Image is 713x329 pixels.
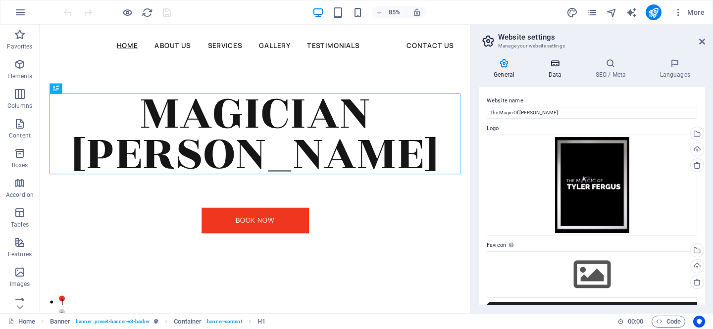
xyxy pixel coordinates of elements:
[154,319,158,324] i: This element is a customizable preset
[669,4,709,20] button: More
[7,43,32,50] p: Favorites
[566,6,578,18] button: design
[626,7,637,18] i: AI Writer
[606,6,618,18] button: navigator
[7,72,33,80] p: Elements
[487,95,697,107] label: Website name
[6,191,34,199] p: Accordion
[635,318,636,325] span: :
[257,316,265,328] span: Click to select. Double-click to edit
[487,123,697,135] label: Logo
[487,107,697,119] input: Name...
[412,8,421,17] i: On resize automatically adjust zoom level to fit chosen device.
[387,6,403,18] h6: 85%
[205,316,242,328] span: . banner-content
[74,316,150,328] span: . banner .preset-banner-v3-barber
[693,316,705,328] button: Usercentrics
[8,250,32,258] p: Features
[487,135,697,235] div: ANewDesign9-QJ6La6EJFW_r8Gmls8J4Cg.jpg
[7,102,32,110] p: Columns
[673,7,705,17] span: More
[174,316,202,328] span: Click to select. Double-click to edit
[645,58,705,79] h4: Languages
[498,42,685,50] h3: Manage your website settings
[586,7,598,18] i: Pages (Ctrl+Alt+S)
[617,316,644,328] h6: Session time
[628,316,643,328] span: 00 00
[648,7,659,18] i: Publish
[372,6,407,18] button: 85%
[50,316,71,328] span: Click to select. Double-click to edit
[9,132,31,140] p: Content
[142,7,153,18] i: Reload page
[141,6,153,18] button: reload
[8,316,35,328] a: Click to cancel selection. Double-click to open Pages
[498,33,705,42] h2: Website settings
[479,58,533,79] h4: General
[50,316,265,328] nav: breadcrumb
[121,6,133,18] button: Click here to leave preview mode and continue editing
[652,316,685,328] button: Code
[656,316,681,328] span: Code
[566,7,578,18] i: Design (Ctrl+Alt+Y)
[586,6,598,18] button: pages
[626,6,638,18] button: text_generator
[533,58,580,79] h4: Data
[580,58,645,79] h4: SEO / Meta
[487,239,697,251] label: Favicon
[12,161,28,169] p: Boxes
[606,7,617,18] i: Navigator
[10,280,30,288] p: Images
[487,251,697,298] div: Select files from the file manager, stock photos, or upload file(s)
[646,4,662,20] button: publish
[11,221,29,229] p: Tables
